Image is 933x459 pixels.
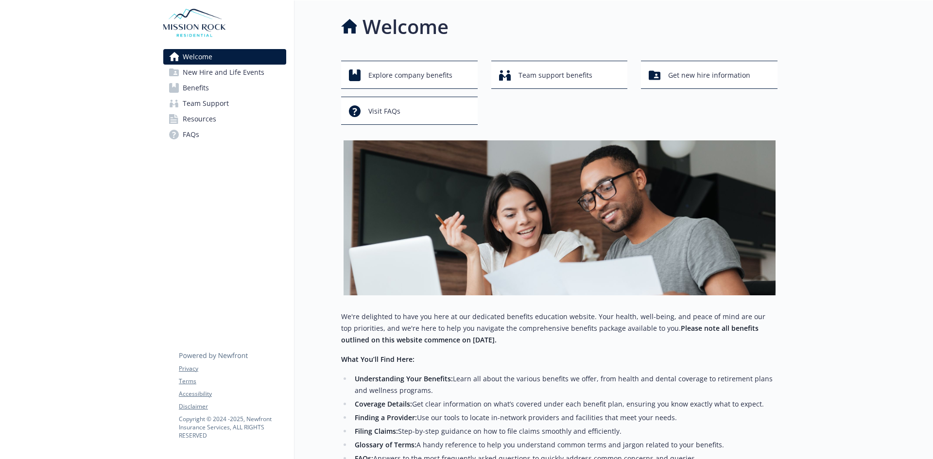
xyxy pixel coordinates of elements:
[179,390,286,398] a: Accessibility
[163,127,286,142] a: FAQs
[183,127,199,142] span: FAQs
[183,111,216,127] span: Resources
[355,399,412,408] strong: Coverage Details:
[163,49,286,65] a: Welcome
[163,111,286,127] a: Resources
[368,102,400,120] span: Visit FAQs
[368,66,452,85] span: Explore company benefits
[352,412,777,424] li: Use our tools to locate in-network providers and facilities that meet your needs.
[341,355,415,364] strong: What You’ll Find Here:
[183,80,209,96] span: Benefits
[344,140,776,295] img: overview page banner
[183,49,212,65] span: Welcome
[179,415,286,440] p: Copyright © 2024 - 2025 , Newfront Insurance Services, ALL RIGHTS RESERVED
[641,61,777,89] button: Get new hire information
[355,413,417,422] strong: Finding a Provider:
[341,311,777,346] p: We're delighted to have you here at our dedicated benefits education website. Your health, well-b...
[363,12,449,41] h1: Welcome
[163,80,286,96] a: Benefits
[163,65,286,80] a: New Hire and Life Events
[355,374,453,383] strong: Understanding Your Benefits:
[183,96,229,111] span: Team Support
[163,96,286,111] a: Team Support
[355,426,398,436] strong: Filing Claims:
[341,61,478,89] button: Explore company benefits
[352,398,777,410] li: Get clear information on what’s covered under each benefit plan, ensuring you know exactly what t...
[491,61,628,89] button: Team support benefits
[518,66,592,85] span: Team support benefits
[179,377,286,386] a: Terms
[352,373,777,396] li: Learn all about the various benefits we offer, from health and dental coverage to retirement plan...
[668,66,750,85] span: Get new hire information
[341,97,478,125] button: Visit FAQs
[179,364,286,373] a: Privacy
[352,439,777,451] li: A handy reference to help you understand common terms and jargon related to your benefits.
[179,402,286,411] a: Disclaimer
[183,65,264,80] span: New Hire and Life Events
[355,440,416,449] strong: Glossary of Terms:
[352,425,777,437] li: Step-by-step guidance on how to file claims smoothly and efficiently.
